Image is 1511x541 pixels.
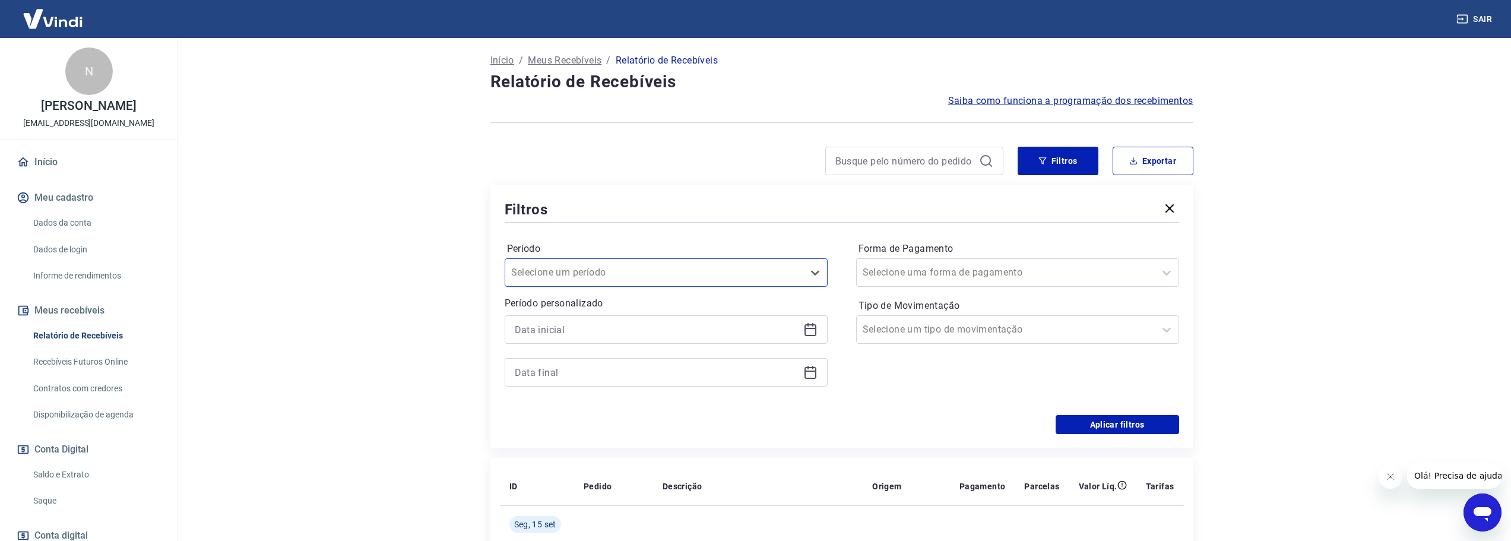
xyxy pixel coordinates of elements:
[515,321,799,338] input: Data inicial
[514,518,556,530] span: Seg, 15 set
[948,94,1193,108] a: Saiba como funciona a programação dos recebimentos
[28,238,163,262] a: Dados de login
[859,299,1177,313] label: Tipo de Movimentação
[41,100,136,112] p: [PERSON_NAME]
[835,152,974,170] input: Busque pelo número do pedido
[23,117,154,129] p: [EMAIL_ADDRESS][DOMAIN_NAME]
[606,53,610,68] p: /
[1464,493,1502,531] iframe: Botão para abrir a janela de mensagens
[1018,147,1098,175] button: Filtros
[1146,480,1174,492] p: Tarifas
[14,1,91,37] img: Vindi
[1024,480,1059,492] p: Parcelas
[1454,8,1497,30] button: Sair
[663,480,702,492] p: Descrição
[507,242,825,256] label: Período
[959,480,1006,492] p: Pagamento
[14,436,163,463] button: Conta Digital
[1079,480,1117,492] p: Valor Líq.
[14,298,163,324] button: Meus recebíveis
[14,185,163,211] button: Meu cadastro
[528,53,601,68] a: Meus Recebíveis
[515,363,799,381] input: Data final
[859,242,1177,256] label: Forma de Pagamento
[616,53,718,68] p: Relatório de Recebíveis
[28,324,163,348] a: Relatório de Recebíveis
[14,149,163,175] a: Início
[490,53,514,68] a: Início
[1113,147,1193,175] button: Exportar
[519,53,523,68] p: /
[28,377,163,401] a: Contratos com credores
[28,463,163,487] a: Saldo e Extrato
[872,480,901,492] p: Origem
[509,480,518,492] p: ID
[28,350,163,374] a: Recebíveis Futuros Online
[7,8,100,18] span: Olá! Precisa de ajuda?
[1407,463,1502,489] iframe: Mensagem da empresa
[505,296,828,311] p: Período personalizado
[490,70,1193,94] h4: Relatório de Recebíveis
[505,200,549,219] h5: Filtros
[1056,415,1179,434] button: Aplicar filtros
[584,480,612,492] p: Pedido
[28,489,163,513] a: Saque
[28,264,163,288] a: Informe de rendimentos
[1379,465,1402,489] iframe: Fechar mensagem
[28,403,163,427] a: Disponibilização de agenda
[65,48,113,95] div: N
[28,211,163,235] a: Dados da conta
